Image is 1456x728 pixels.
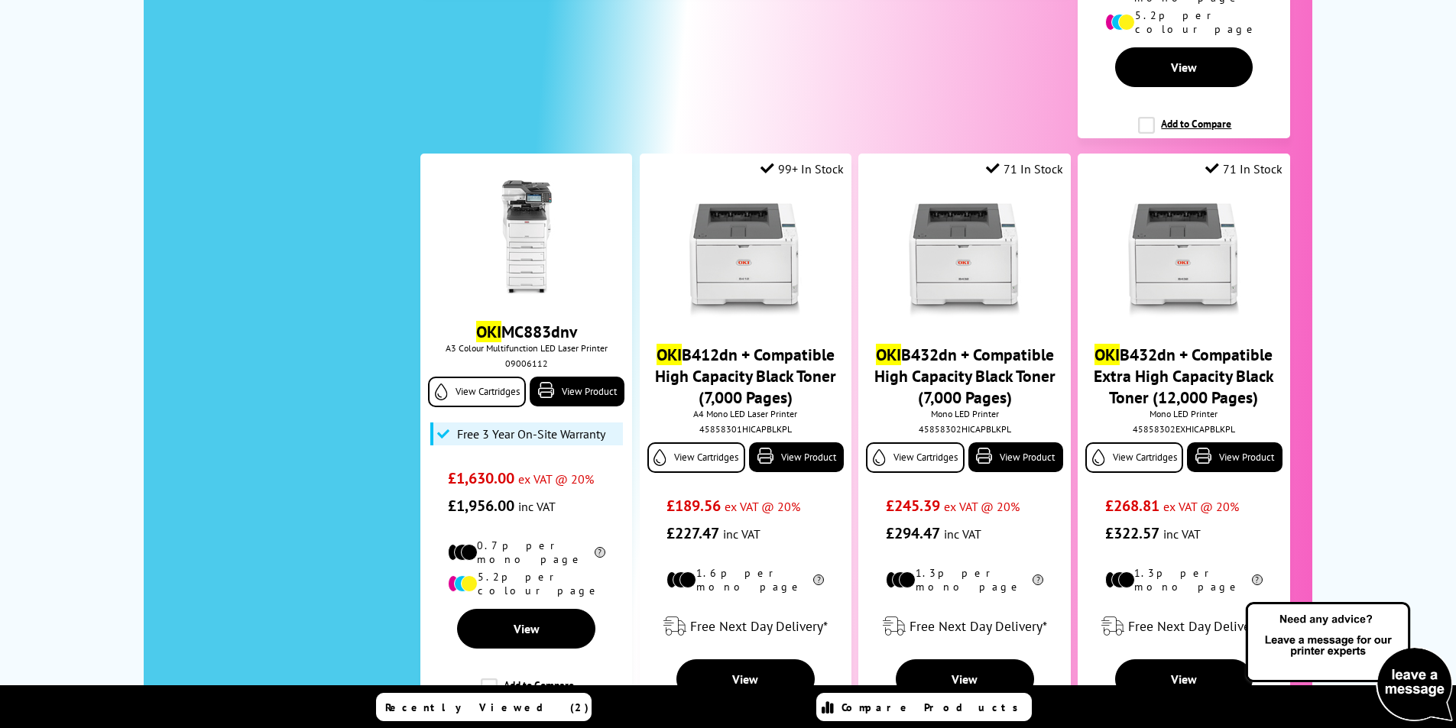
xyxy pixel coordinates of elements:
img: OKI-MC883dnv-Front-Small.jpg [469,180,584,295]
div: modal_delivery [866,605,1062,648]
label: Add to Compare [1138,117,1231,146]
div: 45858301HICAPBLKPL [651,423,840,435]
span: inc VAT [1163,526,1201,542]
label: Add to Compare [481,678,574,707]
img: oki-b432dn-front-small1.jpg [907,203,1022,318]
a: View [896,659,1034,699]
span: A3 Colour Multifunction LED Laser Printer [428,342,624,354]
img: Open Live Chat window [1242,600,1456,725]
span: ex VAT @ 20% [725,499,800,514]
span: ex VAT @ 20% [944,499,1020,514]
a: OKIB432dn + Compatible High Capacity Black Toner (7,000 Pages) [874,344,1056,408]
span: View [732,671,758,687]
mark: OKI [476,321,501,342]
span: £294.47 [886,523,940,543]
span: Compare Products [841,700,1026,714]
a: View Product [530,377,624,406]
a: View Cartridges [428,377,526,407]
span: inc VAT [944,526,981,542]
div: modal_delivery [647,605,844,648]
div: 45858302EXHICAPBLKPL [1089,423,1278,435]
span: £1,630.00 [448,468,514,488]
a: View [1115,47,1253,87]
div: modal_delivery [1085,605,1282,648]
li: 5.2p per colour page [1105,8,1263,36]
div: 45858302HICAPBLKPL [870,423,1059,435]
a: Compare Products [816,693,1032,721]
div: 71 In Stock [1205,161,1283,176]
span: View [952,671,978,687]
a: Recently Viewed (2) [376,693,592,721]
span: View [514,621,540,636]
span: Mono LED Printer [1085,408,1282,419]
div: 09006112 [432,358,621,369]
li: 1.3p per mono page [1105,566,1263,594]
mark: OKI [657,344,682,365]
span: Free Next Day Delivery* [1128,617,1266,635]
a: View [676,659,815,699]
a: View [1115,659,1253,699]
a: View [457,609,595,649]
span: £322.57 [1105,523,1159,543]
span: £1,956.00 [448,496,514,516]
a: View Cartridges [866,442,964,473]
a: View Cartridges [1085,442,1183,473]
mark: OKI [1094,344,1120,365]
img: oki-b432dn-front-small2.jpg [1127,203,1241,318]
span: ex VAT @ 20% [1163,499,1239,514]
span: £268.81 [1105,496,1159,516]
span: £245.39 [886,496,940,516]
span: View [1171,60,1197,75]
mark: OKI [876,344,901,365]
a: View Cartridges [647,442,745,473]
span: £227.47 [666,523,719,543]
li: 5.2p per colour page [448,570,605,597]
span: Free Next Day Delivery* [690,617,828,635]
a: View Product [749,442,844,472]
span: Free Next Day Delivery* [910,617,1047,635]
span: £189.56 [666,496,721,516]
li: 1.6p per mono page [666,566,824,594]
span: ex VAT @ 20% [518,471,594,487]
span: Mono LED Printer [866,408,1062,419]
span: View [1171,671,1197,687]
a: View Product [1187,442,1282,472]
a: OKIB412dn + Compatible High Capacity Black Toner (7,000 Pages) [655,344,836,408]
span: Free 3 Year On-Site Warranty [457,426,605,442]
a: View Product [968,442,1063,472]
div: 99+ In Stock [760,161,844,176]
span: inc VAT [723,526,760,542]
img: oki-b412dn-front-small1.jpg [688,203,803,318]
div: 71 In Stock [986,161,1063,176]
a: OKIB432dn + Compatible Extra High Capacity Black Toner (12,000 Pages) [1094,344,1274,408]
a: OKIMC883dnv [476,321,577,342]
span: A4 Mono LED Laser Printer [647,408,844,419]
span: Recently Viewed (2) [385,700,589,714]
li: 1.3p per mono page [886,566,1043,594]
li: 0.7p per mono page [448,539,605,566]
span: inc VAT [518,499,556,514]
